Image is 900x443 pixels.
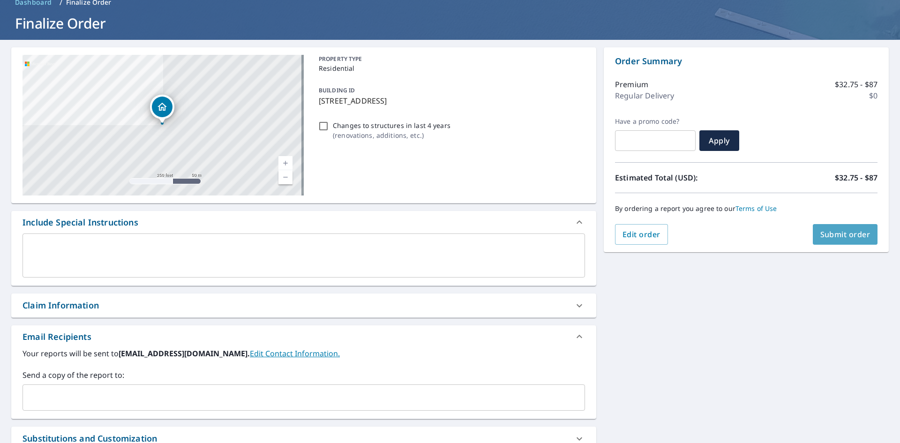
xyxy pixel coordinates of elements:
label: Have a promo code? [615,117,696,126]
label: Send a copy of the report to: [22,369,585,381]
b: [EMAIL_ADDRESS][DOMAIN_NAME]. [119,348,250,359]
p: $32.75 - $87 [835,172,877,183]
button: Apply [699,130,739,151]
p: ( renovations, additions, etc. ) [333,130,450,140]
div: Include Special Instructions [11,211,596,233]
button: Submit order [813,224,878,245]
p: Estimated Total (USD): [615,172,746,183]
p: PROPERTY TYPE [319,55,581,63]
p: Regular Delivery [615,90,674,101]
h1: Finalize Order [11,14,889,33]
span: Submit order [820,229,870,240]
p: Premium [615,79,648,90]
p: $0 [869,90,877,101]
a: Current Level 17, Zoom Out [278,170,292,184]
p: BUILDING ID [319,86,355,94]
p: Residential [319,63,581,73]
p: Order Summary [615,55,877,68]
p: Changes to structures in last 4 years [333,120,450,130]
span: Edit order [622,229,660,240]
a: Terms of Use [735,204,777,213]
label: Your reports will be sent to [22,348,585,359]
div: Claim Information [22,299,99,312]
a: Current Level 17, Zoom In [278,156,292,170]
span: Apply [707,135,732,146]
div: Email Recipients [11,325,596,348]
div: Include Special Instructions [22,216,138,229]
a: EditContactInfo [250,348,340,359]
button: Edit order [615,224,668,245]
p: By ordering a report you agree to our [615,204,877,213]
div: Dropped pin, building 1, Residential property, 17412 County Road 101 Wayzata, MN 55391 [150,95,174,124]
div: Claim Information [11,293,596,317]
div: Email Recipients [22,330,91,343]
p: $32.75 - $87 [835,79,877,90]
p: [STREET_ADDRESS] [319,95,581,106]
